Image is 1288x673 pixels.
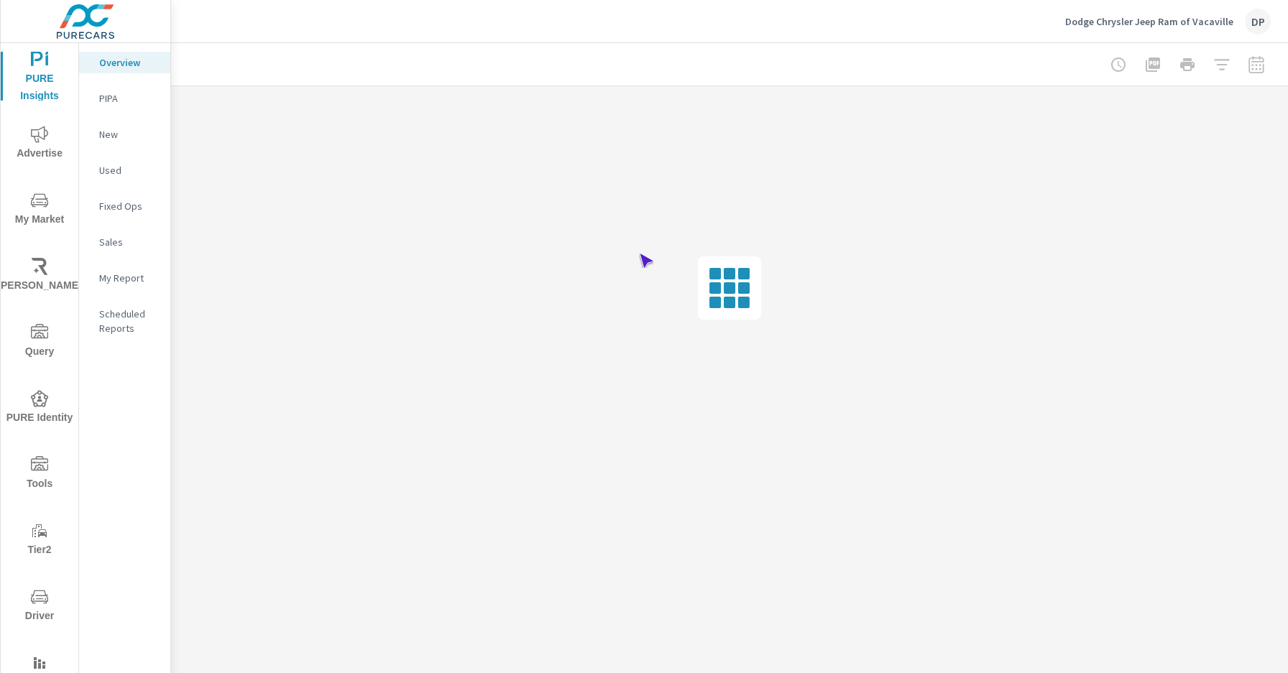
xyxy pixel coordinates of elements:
p: New [99,127,159,141]
div: My Report [79,267,170,289]
p: Sales [99,235,159,249]
span: PURE Identity [5,390,74,427]
p: Used [99,163,159,177]
p: Scheduled Reports [99,307,159,335]
div: Scheduled Reports [79,303,170,339]
span: PURE Insights [5,51,74,105]
p: Fixed Ops [99,199,159,213]
span: My Market [5,192,74,228]
div: Fixed Ops [79,195,170,217]
span: Query [5,324,74,361]
div: New [79,124,170,145]
span: Tools [5,456,74,493]
span: Advertise [5,126,74,162]
p: Dodge Chrysler Jeep Ram of Vacaville [1065,15,1233,28]
span: Driver [5,588,74,625]
div: Used [79,159,170,181]
div: DP [1245,9,1271,34]
span: [PERSON_NAME] [5,258,74,294]
p: PIPA [99,91,159,106]
div: Sales [79,231,170,253]
p: Overview [99,55,159,70]
span: Tier2 [5,522,74,559]
div: Overview [79,52,170,73]
p: My Report [99,271,159,285]
div: PIPA [79,88,170,109]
